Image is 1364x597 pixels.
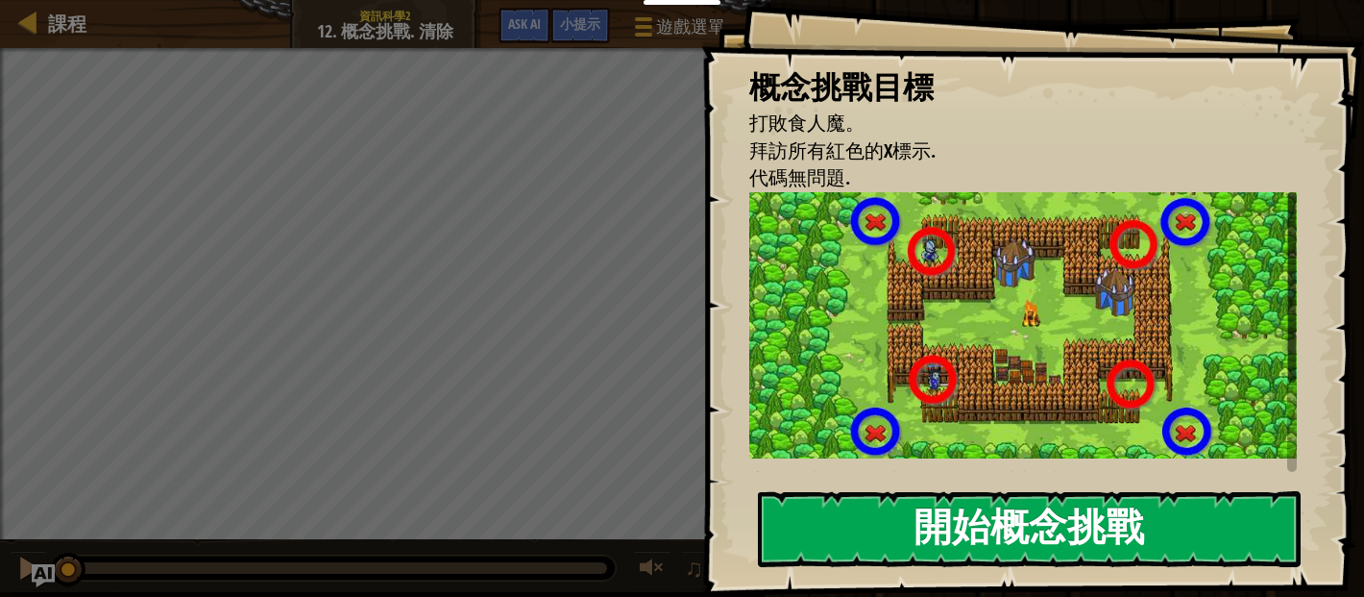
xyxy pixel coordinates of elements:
span: Ask AI [508,14,541,33]
button: 遊戲選單 [620,8,737,53]
div: 概念挑戰目標 [749,65,1297,110]
button: 開始概念挑戰 [758,491,1301,567]
span: 拜訪所有紅色的X標示. [749,137,936,163]
span: 遊戲選單 [656,14,725,39]
li: 拜訪所有紅色的X標示. [725,137,1292,165]
img: 2017 12 11 14 13 46 basic if a [749,192,1313,459]
span: 代碼無問題. [749,164,850,190]
button: Ask AI [499,8,550,43]
button: Ask AI [32,564,55,587]
span: 打敗食人魔。 [749,110,865,136]
li: 打敗食人魔。 [725,110,1292,137]
button: Ctrl + P: Pause [10,551,48,590]
button: ♫ [681,551,714,590]
li: 代碼無問題. [725,164,1292,192]
p: 這是一個觀念挑戰關卡:使用條件(if)語法來檢查敵人是否存在. [749,468,1313,490]
span: ♫ [685,554,704,583]
button: 調整音量 [633,551,671,590]
span: 課程 [48,11,86,37]
span: 小提示 [560,14,600,33]
a: 課程 [38,11,86,37]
